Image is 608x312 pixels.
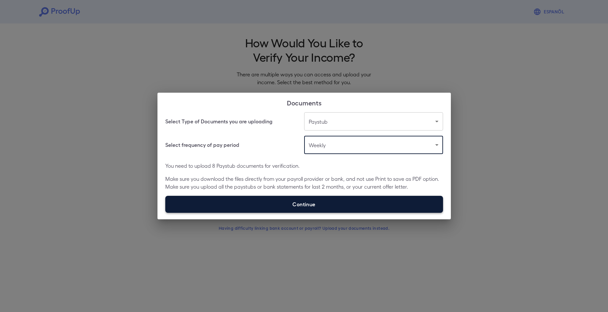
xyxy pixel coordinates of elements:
h2: Documents [157,93,451,112]
p: Make sure you download the files directly from your payroll provider or bank, and not use Print t... [165,175,443,191]
div: Weekly [304,136,443,154]
div: Paystub [304,112,443,131]
p: You need to upload 8 Paystub documents for verification. [165,162,443,170]
h6: Select frequency of pay period [165,141,239,149]
h6: Select Type of Documents you are uploading [165,117,273,125]
label: Continue [165,196,443,213]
